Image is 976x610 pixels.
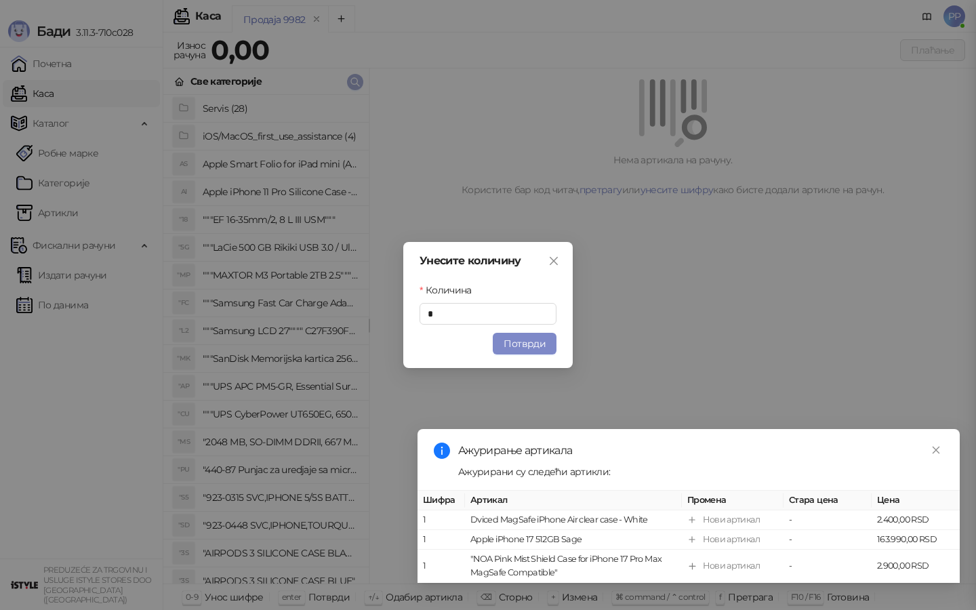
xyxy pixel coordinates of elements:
[465,550,682,584] td: "NOA Pink Mist Shield Case for iPhone 17 Pro Max MagSafe Compatible"
[872,491,960,510] th: Цена
[872,550,960,584] td: 2.900,00 RSD
[418,491,465,510] th: Шифра
[458,443,943,459] div: Ажурирање артикала
[929,443,943,457] a: Close
[543,250,565,272] button: Close
[784,531,872,550] td: -
[465,531,682,550] td: Apple iPhone 17 512GB Sage
[420,304,556,324] input: Количина
[872,511,960,531] td: 2.400,00 RSD
[420,283,480,298] label: Количина
[420,256,556,266] div: Унесите количину
[703,560,760,573] div: Нови артикал
[703,533,760,547] div: Нови артикал
[493,333,556,354] button: Потврди
[418,511,465,531] td: 1
[465,491,682,510] th: Артикал
[465,511,682,531] td: Dviced MagSafe iPhone Air clear case - White
[434,443,450,459] span: info-circle
[872,531,960,550] td: 163.990,00 RSD
[458,464,943,479] div: Ажурирани су следећи артикли:
[682,491,784,510] th: Промена
[784,550,872,584] td: -
[784,511,872,531] td: -
[703,514,760,527] div: Нови артикал
[418,531,465,550] td: 1
[784,491,872,510] th: Стара цена
[418,550,465,584] td: 1
[548,256,559,266] span: close
[931,445,941,455] span: close
[543,256,565,266] span: Close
